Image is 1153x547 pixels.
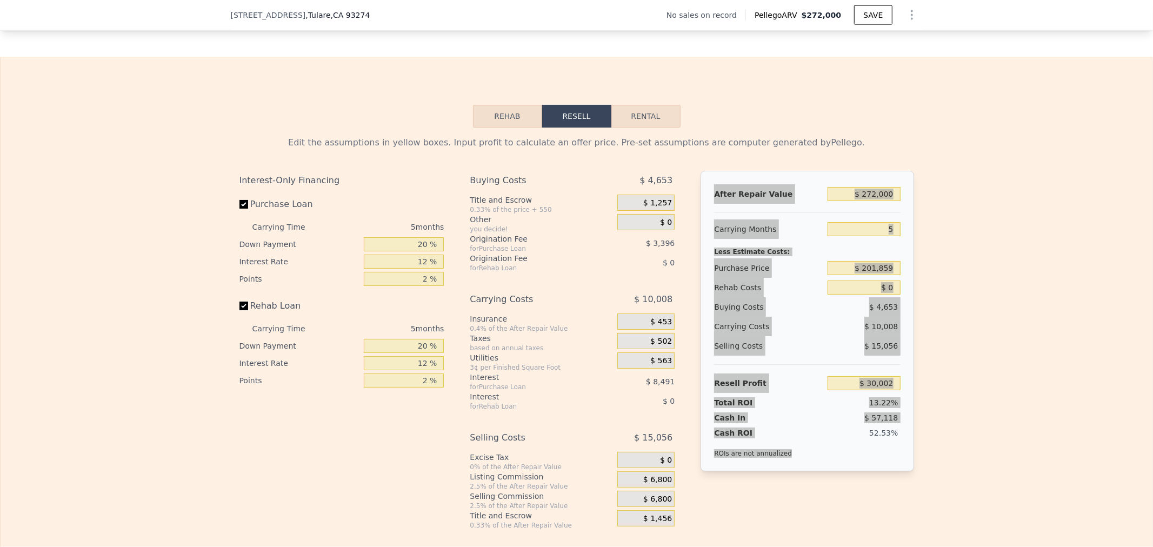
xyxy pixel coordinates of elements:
[714,184,823,204] div: After Repair Value
[864,322,898,331] span: $ 10,008
[470,333,613,344] div: Taxes
[714,428,792,438] div: Cash ROI
[869,303,898,311] span: $ 4,653
[239,171,444,190] div: Interest-Only Financing
[470,214,613,225] div: Other
[239,253,360,270] div: Interest Rate
[470,352,613,363] div: Utilities
[239,302,248,310] input: Rehab Loan
[239,236,360,253] div: Down Payment
[470,502,613,510] div: 2.5% of the After Repair Value
[473,105,542,128] button: Rehab
[714,336,823,356] div: Selling Costs
[470,463,613,471] div: 0% of the After Repair Value
[634,290,672,309] span: $ 10,008
[714,297,823,317] div: Buying Costs
[470,205,613,214] div: 0.33% of the price + 550
[714,373,823,393] div: Resell Profit
[663,397,675,405] span: $ 0
[470,244,590,253] div: for Purchase Loan
[542,105,611,128] button: Resell
[802,11,842,19] span: $272,000
[901,4,923,26] button: Show Options
[714,278,823,297] div: Rehab Costs
[470,313,613,324] div: Insurance
[643,514,672,524] span: $ 1,456
[239,270,360,288] div: Points
[470,510,613,521] div: Title and Escrow
[650,337,672,346] span: $ 502
[470,253,590,264] div: Origination Fee
[470,383,590,391] div: for Purchase Loan
[660,218,672,228] span: $ 0
[470,344,613,352] div: based on annual taxes
[470,452,613,463] div: Excise Tax
[470,428,590,448] div: Selling Costs
[470,491,613,502] div: Selling Commission
[714,317,782,336] div: Carrying Costs
[239,355,360,372] div: Interest Rate
[470,234,590,244] div: Origination Fee
[864,413,898,422] span: $ 57,118
[305,10,370,21] span: , Tulare
[470,471,613,482] div: Listing Commission
[650,317,672,327] span: $ 453
[331,11,370,19] span: , CA 93274
[869,398,898,407] span: 13.22%
[470,290,590,309] div: Carrying Costs
[634,428,672,448] span: $ 15,056
[239,200,248,209] input: Purchase Loan
[327,320,444,337] div: 5 months
[470,171,590,190] div: Buying Costs
[470,372,590,383] div: Interest
[470,363,613,372] div: 3¢ per Finished Square Foot
[667,10,745,21] div: No sales on record
[714,397,782,408] div: Total ROI
[470,482,613,491] div: 2.5% of the After Repair Value
[714,412,782,423] div: Cash In
[755,10,802,21] span: Pellego ARV
[869,429,898,437] span: 52.53%
[470,264,590,272] div: for Rehab Loan
[864,342,898,350] span: $ 15,056
[646,377,675,386] span: $ 8,491
[239,337,360,355] div: Down Payment
[663,258,675,267] span: $ 0
[639,171,672,190] span: $ 4,653
[714,219,823,239] div: Carrying Months
[854,5,892,25] button: SAVE
[714,438,792,458] div: ROIs are not annualized
[470,391,590,402] div: Interest
[643,198,672,208] span: $ 1,257
[714,239,900,258] div: Less Estimate Costs:
[660,456,672,465] span: $ 0
[252,218,323,236] div: Carrying Time
[470,402,590,411] div: for Rehab Loan
[714,258,823,278] div: Purchase Price
[239,296,360,316] label: Rehab Loan
[327,218,444,236] div: 5 months
[470,225,613,234] div: you decide!
[470,324,613,333] div: 0.4% of the After Repair Value
[239,136,914,149] div: Edit the assumptions in yellow boxes. Input profit to calculate an offer price. Pre-set assumptio...
[470,195,613,205] div: Title and Escrow
[643,495,672,504] span: $ 6,800
[643,475,672,485] span: $ 6,800
[239,195,360,214] label: Purchase Loan
[231,10,306,21] span: [STREET_ADDRESS]
[470,521,613,530] div: 0.33% of the After Repair Value
[239,372,360,389] div: Points
[646,239,675,248] span: $ 3,396
[650,356,672,366] span: $ 563
[611,105,681,128] button: Rental
[252,320,323,337] div: Carrying Time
